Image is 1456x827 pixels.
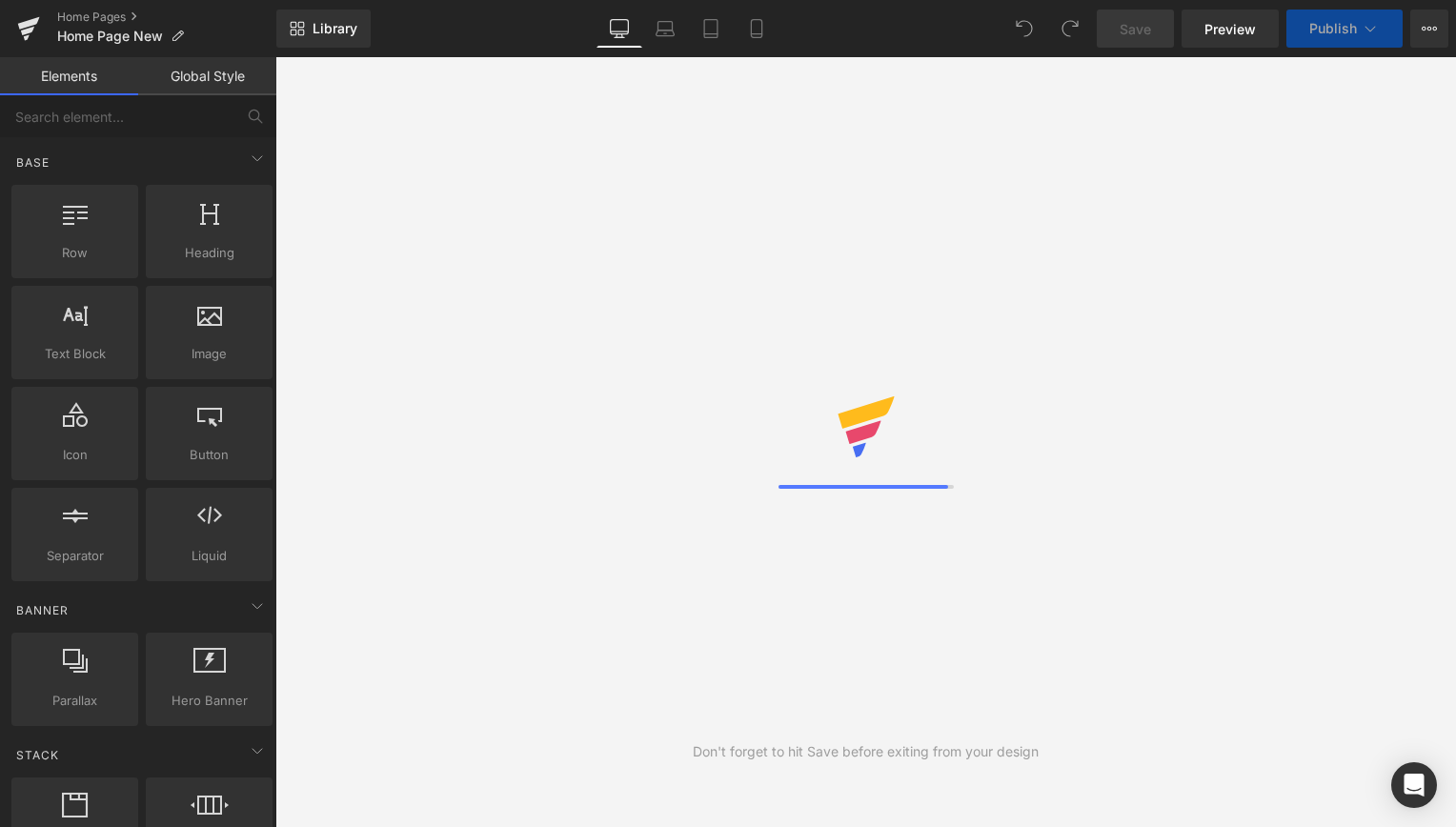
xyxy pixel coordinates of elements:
span: Publish [1309,21,1357,36]
button: Undo [1005,10,1043,48]
div: Don't forget to hit Save before exiting from your design [693,741,1039,762]
a: Preview [1182,10,1279,48]
span: Hero Banner [152,691,267,711]
span: Button [152,445,267,465]
a: Home Pages [57,10,276,25]
a: New Library [276,10,371,48]
span: Text Block [17,344,132,364]
span: Heading [152,243,267,263]
a: Desktop [597,10,642,48]
span: Preview [1204,19,1256,39]
span: Library [313,20,357,37]
span: Icon [17,445,132,465]
span: Banner [14,601,71,619]
span: Home Page New [57,29,163,44]
span: Save [1120,19,1151,39]
span: Row [17,243,132,263]
span: Stack [14,746,61,764]
span: Liquid [152,546,267,566]
span: Separator [17,546,132,566]
span: Base [14,153,51,171]
a: Laptop [642,10,688,48]
a: Global Style [138,57,276,95]
a: Mobile [734,10,779,48]
button: Publish [1286,10,1403,48]
div: Open Intercom Messenger [1391,762,1437,808]
button: Redo [1051,10,1089,48]
a: Tablet [688,10,734,48]
span: Image [152,344,267,364]
button: More [1410,10,1448,48]
span: Parallax [17,691,132,711]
